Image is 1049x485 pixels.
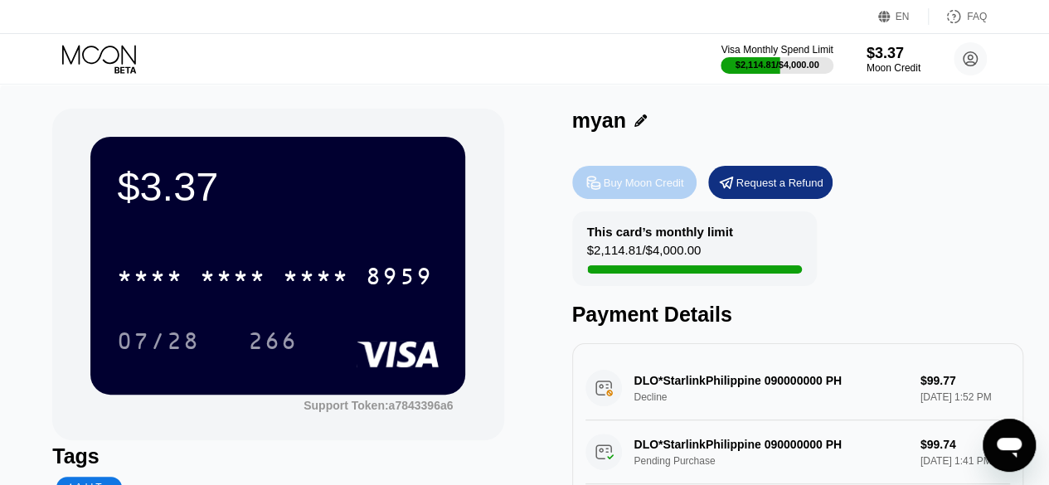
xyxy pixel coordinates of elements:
[366,265,432,292] div: 8959
[867,62,920,74] div: Moon Credit
[117,330,200,356] div: 07/28
[736,60,819,70] div: $2,114.81 / $4,000.00
[587,225,733,239] div: This card’s monthly limit
[867,45,920,74] div: $3.37Moon Credit
[104,320,212,361] div: 07/28
[721,44,833,74] div: Visa Monthly Spend Limit$2,114.81/$4,000.00
[236,320,310,361] div: 266
[304,399,453,412] div: Support Token:a7843396a6
[572,109,626,133] div: myan
[878,8,929,25] div: EN
[896,11,910,22] div: EN
[304,399,453,412] div: Support Token: a7843396a6
[572,166,697,199] div: Buy Moon Credit
[736,176,823,190] div: Request a Refund
[721,44,833,56] div: Visa Monthly Spend Limit
[117,163,439,210] div: $3.37
[572,303,1023,327] div: Payment Details
[929,8,987,25] div: FAQ
[52,444,503,468] div: Tags
[967,11,987,22] div: FAQ
[587,243,702,265] div: $2,114.81 / $4,000.00
[604,176,684,190] div: Buy Moon Credit
[983,419,1036,472] iframe: Button to launch messaging window
[867,45,920,62] div: $3.37
[248,330,298,356] div: 266
[708,166,833,199] div: Request a Refund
